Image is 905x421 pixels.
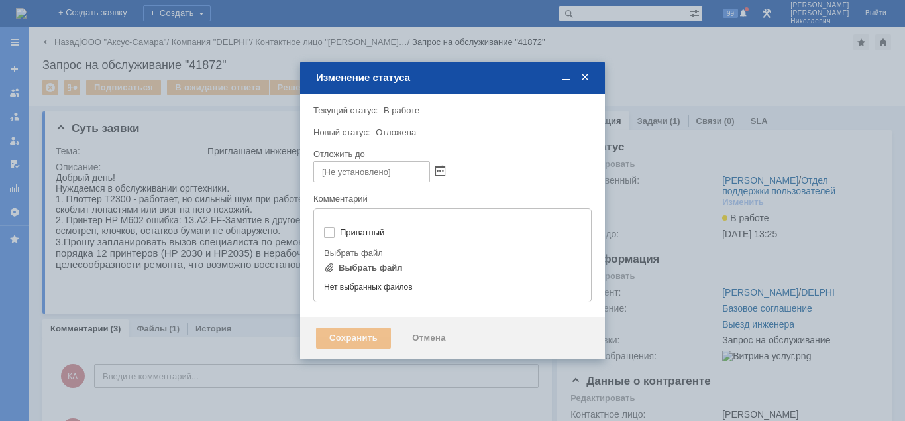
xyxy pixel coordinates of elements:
div: Отложить до [313,150,589,158]
label: Текущий статус: [313,105,378,115]
div: Выбрать файл [324,249,578,257]
div: Изменение статуса [316,72,592,84]
span: Закрыть [578,72,592,84]
span: Свернуть (Ctrl + M) [560,72,573,84]
div: Комментарий [313,193,589,206]
span: Отложена [376,127,416,137]
input: [Не установлено] [313,161,430,182]
span: В работе [384,105,419,115]
label: Приватный [340,227,578,238]
div: Нет выбранных файлов [324,277,581,292]
label: Новый статус: [313,127,370,137]
div: Выбрать файл [339,263,403,273]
